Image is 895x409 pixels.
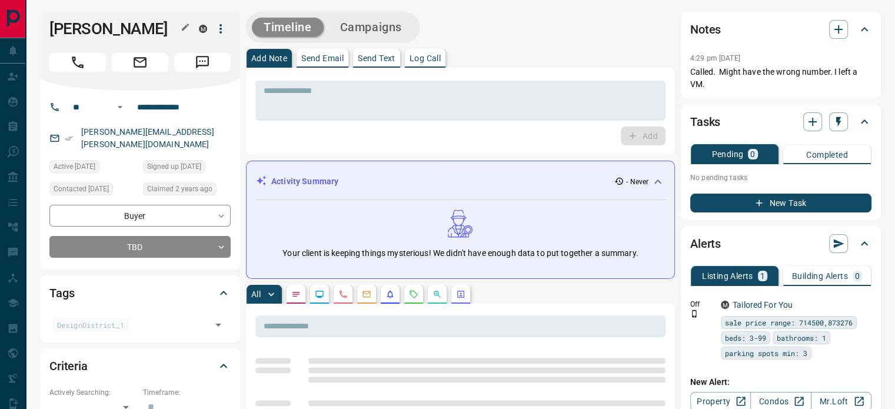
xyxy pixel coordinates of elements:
svg: Emails [362,290,371,299]
svg: Push Notification Only [690,310,698,318]
svg: Email Verified [65,134,73,142]
span: beds: 3-99 [725,332,766,344]
p: Completed [806,151,848,159]
div: Alerts [690,230,871,258]
p: Listing Alerts [702,272,753,280]
svg: Requests [409,290,418,299]
svg: Opportunities [432,290,442,299]
div: TBD [49,236,231,258]
p: 0 [855,272,860,280]
div: Notes [690,15,871,44]
span: Claimed 2 years ago [147,183,212,195]
h2: Alerts [690,234,721,253]
span: sale price range: 714500,873276 [725,317,853,328]
p: Off [690,299,714,310]
p: - Never [626,177,648,187]
div: Mon Dec 12 2022 [49,160,137,177]
div: Activity Summary- Never [256,171,665,192]
button: Open [113,100,127,114]
svg: Notes [291,290,301,299]
p: Activity Summary [271,175,338,188]
p: Send Email [301,54,344,62]
div: Tasks [690,108,871,136]
p: Called. Might have the wrong number. I left a VM. [690,66,871,91]
p: All [251,290,261,298]
span: Signed up [DATE] [147,161,201,172]
span: Contacted [DATE] [54,183,109,195]
h2: Criteria [49,357,88,375]
p: Your client is keeping things mysterious! We didn't have enough data to put together a summary. [282,247,638,260]
p: 4:29 pm [DATE] [690,54,740,62]
a: [PERSON_NAME][EMAIL_ADDRESS][PERSON_NAME][DOMAIN_NAME] [81,127,214,149]
svg: Agent Actions [456,290,465,299]
svg: Lead Browsing Activity [315,290,324,299]
h1: [PERSON_NAME] [49,19,181,38]
button: Timeline [252,18,324,37]
p: 1 [760,272,765,280]
div: mrloft.ca [721,301,729,309]
div: Criteria [49,352,231,380]
button: Campaigns [328,18,414,37]
p: Pending [711,150,743,158]
span: Email [112,53,168,72]
p: Send Text [358,54,395,62]
svg: Listing Alerts [385,290,395,299]
p: Actively Searching: [49,387,137,398]
a: Tailored For You [733,300,793,310]
p: New Alert: [690,376,871,388]
div: Thu Apr 14 2022 [143,160,231,177]
p: 0 [750,150,755,158]
span: bathrooms: 1 [777,332,826,344]
h2: Notes [690,20,721,39]
p: Log Call [410,54,441,62]
span: Message [174,53,231,72]
svg: Calls [338,290,348,299]
p: Timeframe: [143,387,231,398]
button: Open [210,317,227,333]
p: No pending tasks [690,169,871,187]
h2: Tasks [690,112,720,131]
p: Add Note [251,54,287,62]
div: mrloft.ca [199,25,207,33]
div: Tags [49,279,231,307]
span: Call [49,53,106,72]
div: Buyer [49,205,231,227]
p: Building Alerts [792,272,848,280]
button: New Task [690,194,871,212]
span: parking spots min: 3 [725,347,807,359]
div: Mon Dec 12 2022 [49,182,137,199]
h2: Tags [49,284,74,302]
div: Mon Dec 12 2022 [143,182,231,199]
span: Active [DATE] [54,161,95,172]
